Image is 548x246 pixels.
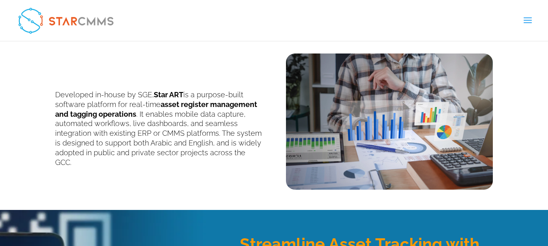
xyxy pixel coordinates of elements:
p: Developed in-house by SGE, is a purpose-built software platform for real-time . It enables mobile... [55,90,262,167]
img: Starcmms Asset related images (1) [286,53,493,190]
b: asset register management and tagging operations [55,100,257,118]
b: Star ART [154,90,183,99]
iframe: Chat Widget [507,207,548,246]
img: StarCMMS [14,3,118,37]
